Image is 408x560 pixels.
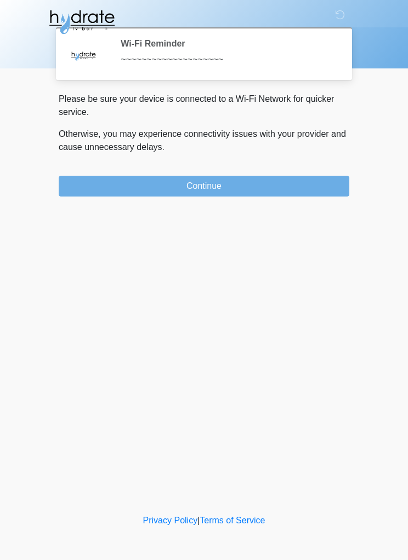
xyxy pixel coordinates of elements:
a: | [197,516,200,525]
span: . [162,142,165,152]
a: Privacy Policy [143,516,198,525]
div: ~~~~~~~~~~~~~~~~~~~~ [121,53,333,66]
a: Terms of Service [200,516,265,525]
img: Agent Avatar [67,38,100,71]
img: Hydrate IV Bar - Glendale Logo [48,8,116,36]
p: Otherwise, you may experience connectivity issues with your provider and cause unnecessary delays [59,128,349,154]
button: Continue [59,176,349,197]
p: Please be sure your device is connected to a Wi-Fi Network for quicker service. [59,93,349,119]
